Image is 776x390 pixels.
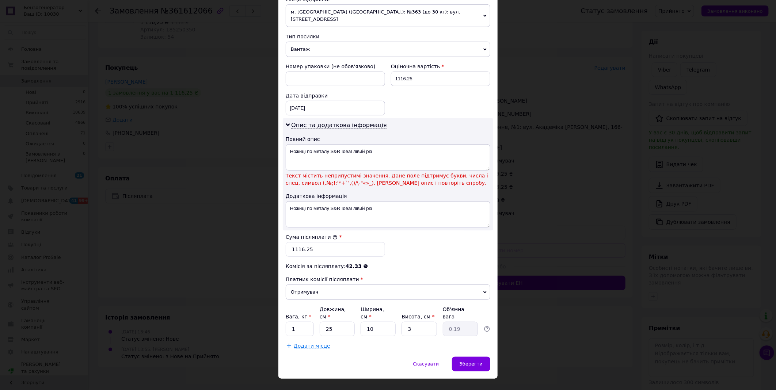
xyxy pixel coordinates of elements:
[286,63,385,70] div: Номер упаковки (не обов'язково)
[391,63,490,70] div: Оціночна вартість
[286,314,311,320] label: Вага, кг
[286,4,490,27] span: м. [GEOGRAPHIC_DATA] ([GEOGRAPHIC_DATA].): №363 (до 30 кг): вул. [STREET_ADDRESS]
[286,263,490,270] div: Комісія за післяплату:
[286,135,490,143] div: Повний опис
[286,192,490,200] div: Додаткова інформація
[286,201,490,227] textarea: Ножиці по металу S&R Ideal лівий різ
[286,92,385,99] div: Дата відправки
[286,144,490,171] textarea: Ножиці по металу S&R Ideal лівий різ
[286,42,490,57] span: Вантаж
[286,276,359,282] span: Платник комісії післяплати
[286,284,490,300] span: Отримувач
[286,234,338,240] label: Сума післяплати
[402,314,434,320] label: Висота, см
[361,306,384,320] label: Ширина, см
[443,306,478,320] div: Об'ємна вага
[346,263,368,269] span: 42.33 ₴
[294,343,330,349] span: Додати місце
[291,122,387,129] span: Опис та додаткова інформація
[320,306,346,320] label: Довжина, см
[460,361,483,367] span: Зберегти
[413,361,439,367] span: Скасувати
[286,34,319,39] span: Тип посилки
[286,172,490,187] span: Текст містить неприпустимі значення. Дане поле підтримує букви, числа і спец. символ (.№;!:'*+`’,...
